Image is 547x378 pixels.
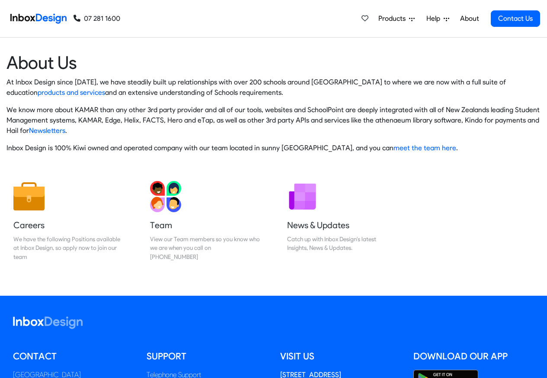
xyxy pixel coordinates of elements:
a: meet the team here [393,144,456,152]
img: 2022_01_13_icon_team.svg [150,181,181,212]
div: View our Team members so you know who we are when you call on [PHONE_NUMBER] [150,235,260,261]
a: 07 281 1600 [74,13,120,24]
h5: News & Updates [287,219,397,231]
a: Contact Us [491,10,540,27]
img: 2022_01_13_icon_job.svg [13,181,45,212]
h5: Contact [13,350,134,363]
h5: Team [150,219,260,231]
span: Help [426,13,444,24]
h5: Careers [13,219,123,231]
div: We have the following Positions available at Inbox Design, so apply now to join our team [13,235,123,261]
a: Newsletters [29,126,65,135]
div: Catch up with Inbox Design's latest Insights, News & Updates. [287,235,397,252]
a: Help [423,10,453,27]
p: We know more about KAMAR than any other 3rd party provider and all of our tools, websites and Sch... [6,105,541,136]
a: News & Updates Catch up with Inbox Design's latest Insights, News & Updates. [280,174,404,268]
img: logo_inboxdesign_white.svg [13,317,83,329]
h5: Download our App [413,350,534,363]
p: Inbox Design is 100% Kiwi owned and operated company with our team located in sunny [GEOGRAPHIC_D... [6,143,541,153]
h5: Visit us [280,350,401,363]
heading: About Us [6,52,541,74]
img: 2022_01_12_icon_newsletter.svg [287,181,318,212]
a: Careers We have the following Positions available at Inbox Design, so apply now to join our team [6,174,130,268]
p: At Inbox Design since [DATE], we have steadily built up relationships with over 200 schools aroun... [6,77,541,98]
a: Team View our Team members so you know who we are when you call on [PHONE_NUMBER] [143,174,267,268]
a: About [457,10,481,27]
a: products and services [38,88,105,97]
span: Products [378,13,409,24]
h5: Support [147,350,267,363]
a: Products [375,10,418,27]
